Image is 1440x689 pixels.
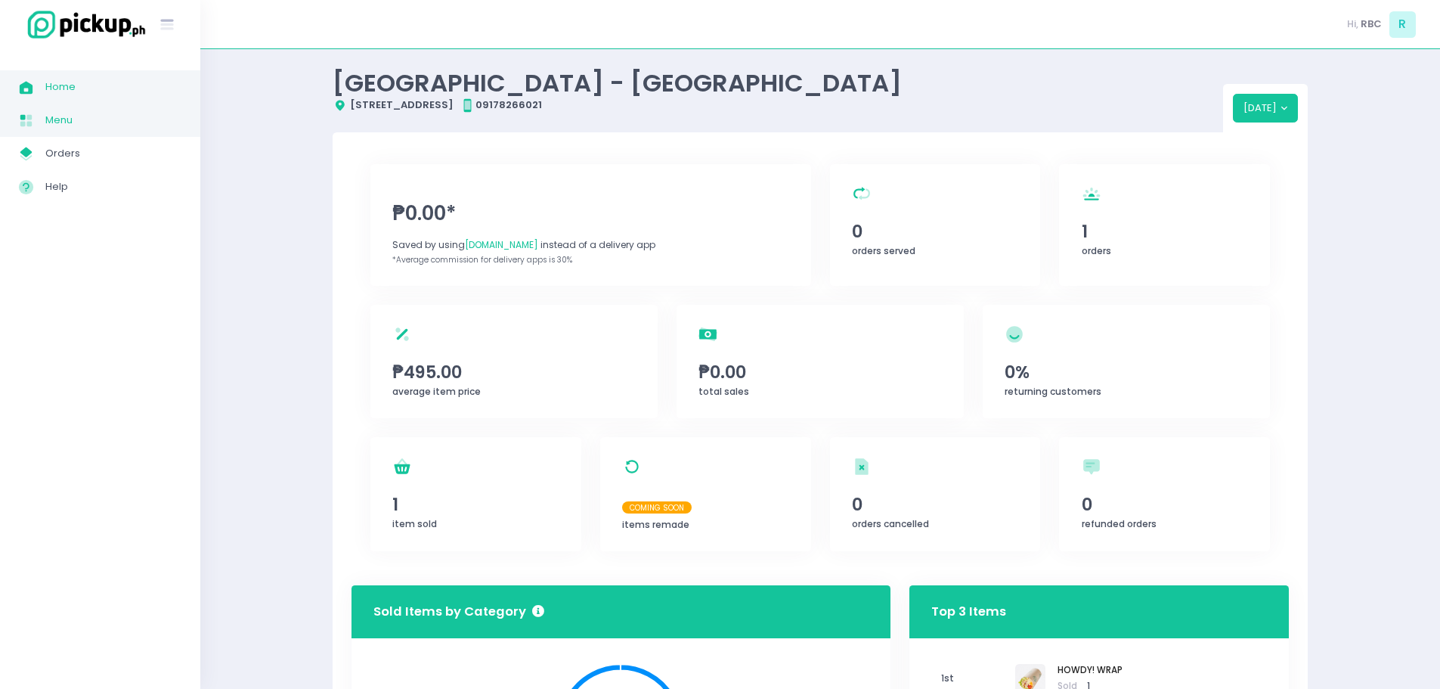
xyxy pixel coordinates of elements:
span: orders served [852,244,915,257]
a: 0refunded orders [1059,437,1270,551]
span: Home [45,77,181,97]
span: returning customers [1005,385,1101,398]
span: ₱0.00 [698,359,942,385]
span: ₱0.00* [392,199,788,228]
span: Menu [45,110,181,130]
a: ₱495.00average item price [370,305,658,418]
h3: Top 3 Items [931,590,1006,633]
span: orders [1082,244,1111,257]
span: R [1389,11,1416,38]
span: Coming Soon [622,501,692,514]
span: Help [45,177,181,197]
span: RBC [1361,17,1382,32]
div: [STREET_ADDRESS] 09178266021 [333,98,1223,113]
span: 1 [392,492,559,517]
a: 1item sold [370,437,581,551]
span: refunded orders [1082,517,1157,530]
a: 0%returning customers [983,305,1270,418]
span: Orders [45,144,181,163]
a: ₱0.00total sales [677,305,964,418]
span: ₱495.00 [392,359,636,385]
div: [GEOGRAPHIC_DATA] - [GEOGRAPHIC_DATA] [333,68,1223,98]
span: 0 [852,219,1018,244]
span: *Average commission for delivery apps is 30% [392,254,572,265]
button: [DATE] [1233,94,1299,123]
span: items remade [622,518,689,531]
span: 0 [1082,492,1248,517]
span: 0 [852,492,1018,517]
span: orders cancelled [852,517,929,530]
img: logo [19,8,147,41]
span: Hi, [1347,17,1358,32]
span: average item price [392,385,481,398]
span: item sold [392,517,437,530]
h3: Sold Items by Category [373,603,544,622]
span: [DOMAIN_NAME] [465,238,538,251]
span: 1 [1082,219,1248,244]
a: 0orders served [830,164,1041,286]
span: total sales [698,385,749,398]
a: 0orders cancelled [830,437,1041,551]
span: HOWDY! WRAP [1058,664,1123,678]
a: 1orders [1059,164,1270,286]
span: 0% [1005,359,1248,385]
div: Saved by using instead of a delivery app [392,238,788,252]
